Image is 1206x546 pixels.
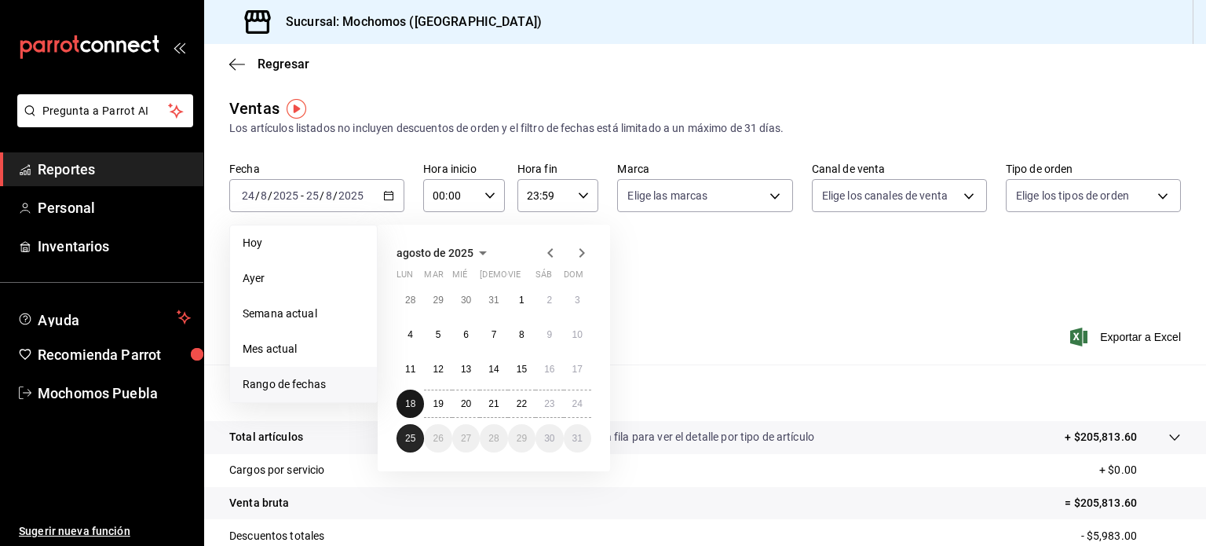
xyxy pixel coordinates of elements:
button: 1 de agosto de 2025 [508,286,535,314]
button: 29 de agosto de 2025 [508,424,535,453]
abbr: 27 de agosto de 2025 [461,433,471,444]
button: 6 de agosto de 2025 [452,321,480,349]
button: 8 de agosto de 2025 [508,321,535,349]
abbr: 12 de agosto de 2025 [433,364,443,375]
abbr: 5 de agosto de 2025 [436,329,441,340]
span: Rango de fechas [243,376,364,393]
input: -- [305,189,320,202]
abbr: sábado [535,269,552,286]
p: Venta bruta [229,495,289,511]
span: Ayer [243,270,364,287]
button: 9 de agosto de 2025 [535,321,563,349]
span: Recomienda Parrot [38,344,191,365]
label: Marca [617,163,792,174]
abbr: 6 de agosto de 2025 [463,329,469,340]
abbr: martes [424,269,443,286]
label: Hora fin [517,163,599,174]
button: 28 de agosto de 2025 [480,424,507,453]
button: 25 de agosto de 2025 [397,424,424,453]
abbr: 28 de agosto de 2025 [488,433,499,444]
abbr: 7 de agosto de 2025 [492,329,497,340]
button: 7 de agosto de 2025 [480,321,507,349]
abbr: 15 de agosto de 2025 [517,364,527,375]
button: 28 de julio de 2025 [397,286,424,314]
button: 23 de agosto de 2025 [535,390,563,418]
abbr: 16 de agosto de 2025 [544,364,554,375]
label: Hora inicio [423,163,505,174]
abbr: jueves [480,269,572,286]
abbr: miércoles [452,269,467,286]
span: Elige los tipos de orden [1016,188,1129,203]
abbr: 8 de agosto de 2025 [519,329,524,340]
button: Regresar [229,57,309,71]
p: = $205,813.60 [1065,495,1181,511]
button: 18 de agosto de 2025 [397,390,424,418]
span: / [333,189,338,202]
abbr: 29 de agosto de 2025 [517,433,527,444]
abbr: 30 de julio de 2025 [461,295,471,306]
span: Sugerir nueva función [19,523,191,540]
button: 2 de agosto de 2025 [535,286,563,314]
button: 5 de agosto de 2025 [424,321,451,349]
span: / [268,189,272,202]
button: 13 de agosto de 2025 [452,355,480,383]
abbr: viernes [508,269,521,286]
a: Pregunta a Parrot AI [11,114,193,130]
span: Elige las marcas [627,188,707,203]
abbr: 31 de julio de 2025 [488,295,499,306]
button: 27 de agosto de 2025 [452,424,480,453]
abbr: 4 de agosto de 2025 [407,329,413,340]
span: / [255,189,260,202]
p: Resumen [229,383,1181,402]
abbr: 24 de agosto de 2025 [572,398,583,409]
abbr: 28 de julio de 2025 [405,295,415,306]
span: Exportar a Excel [1073,328,1181,346]
button: 11 de agosto de 2025 [397,355,424,383]
h3: Sucursal: Mochomos ([GEOGRAPHIC_DATA]) [273,13,542,31]
abbr: 10 de agosto de 2025 [572,329,583,340]
span: Regresar [258,57,309,71]
span: - [301,189,304,202]
span: Mochomos Puebla [38,383,191,404]
input: -- [260,189,268,202]
abbr: 11 de agosto de 2025 [405,364,415,375]
abbr: 22 de agosto de 2025 [517,398,527,409]
span: Personal [38,197,191,218]
p: Total artículos [229,429,303,445]
abbr: 9 de agosto de 2025 [546,329,552,340]
span: Ayuda [38,308,170,327]
button: 31 de julio de 2025 [480,286,507,314]
input: ---- [338,189,364,202]
button: 4 de agosto de 2025 [397,321,424,349]
p: + $0.00 [1099,462,1181,478]
span: Inventarios [38,236,191,257]
p: + $205,813.60 [1065,429,1137,445]
label: Canal de venta [812,163,987,174]
span: agosto de 2025 [397,247,473,259]
span: Semana actual [243,306,364,322]
button: 20 de agosto de 2025 [452,390,480,418]
button: 12 de agosto de 2025 [424,355,451,383]
abbr: lunes [397,269,413,286]
button: 30 de julio de 2025 [452,286,480,314]
span: Elige los canales de venta [822,188,948,203]
abbr: 1 de agosto de 2025 [519,295,524,306]
span: Pregunta a Parrot AI [42,103,169,119]
input: ---- [272,189,299,202]
abbr: 18 de agosto de 2025 [405,398,415,409]
p: Da clic en la fila para ver el detalle por tipo de artículo [554,429,814,445]
input: -- [241,189,255,202]
abbr: 29 de julio de 2025 [433,295,443,306]
button: 22 de agosto de 2025 [508,390,535,418]
p: Descuentos totales [229,528,324,544]
p: - $5,983.00 [1081,528,1181,544]
abbr: 21 de agosto de 2025 [488,398,499,409]
button: 24 de agosto de 2025 [564,390,591,418]
abbr: 23 de agosto de 2025 [544,398,554,409]
p: Cargos por servicio [229,462,325,478]
label: Tipo de orden [1006,163,1181,174]
span: Reportes [38,159,191,180]
div: Ventas [229,97,280,120]
button: 29 de julio de 2025 [424,286,451,314]
button: 14 de agosto de 2025 [480,355,507,383]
